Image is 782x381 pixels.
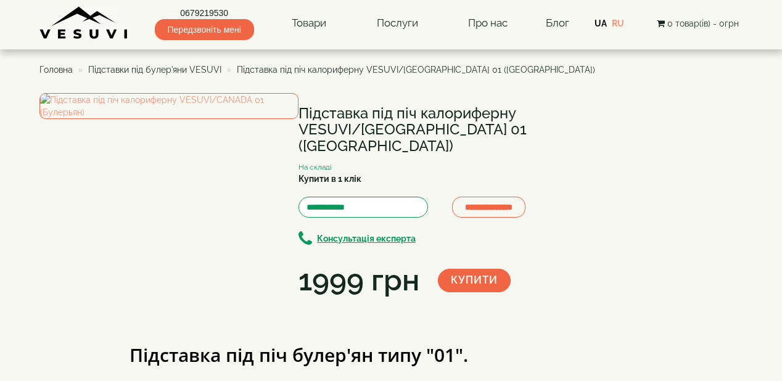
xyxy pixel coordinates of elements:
a: Про нас [456,9,520,38]
div: 1999 грн [298,260,419,301]
a: 0679219530 [155,7,254,19]
a: Товари [279,9,339,38]
span: 0 товар(ів) - 0грн [667,18,739,28]
h1: Підставка під піч калориферну VESUVI/[GEOGRAPHIC_DATA] 01 ([GEOGRAPHIC_DATA]) [298,105,558,154]
a: Послуги [364,9,430,38]
b: Підставка під піч булер'ян типу "01". [130,342,468,367]
img: Завод VESUVI [39,6,129,40]
a: Підставки під булер'яни VESUVI [88,65,221,75]
img: Підставка під піч калориферну VESUVI/CANADA 01 (Булерьян) [39,93,298,119]
button: 0 товар(ів) - 0грн [653,17,743,30]
button: Купити [438,269,511,292]
b: Консультація експерта [317,234,416,244]
label: Купити в 1 клік [298,173,361,185]
a: UA [595,18,607,28]
a: Блог [546,17,569,29]
a: Головна [39,65,73,75]
span: Підставка під піч калориферну VESUVI/[GEOGRAPHIC_DATA] 01 ([GEOGRAPHIC_DATA]) [237,65,595,75]
small: На складі [298,163,332,171]
span: Передзвоніть мені [155,19,254,40]
a: RU [612,18,624,28]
